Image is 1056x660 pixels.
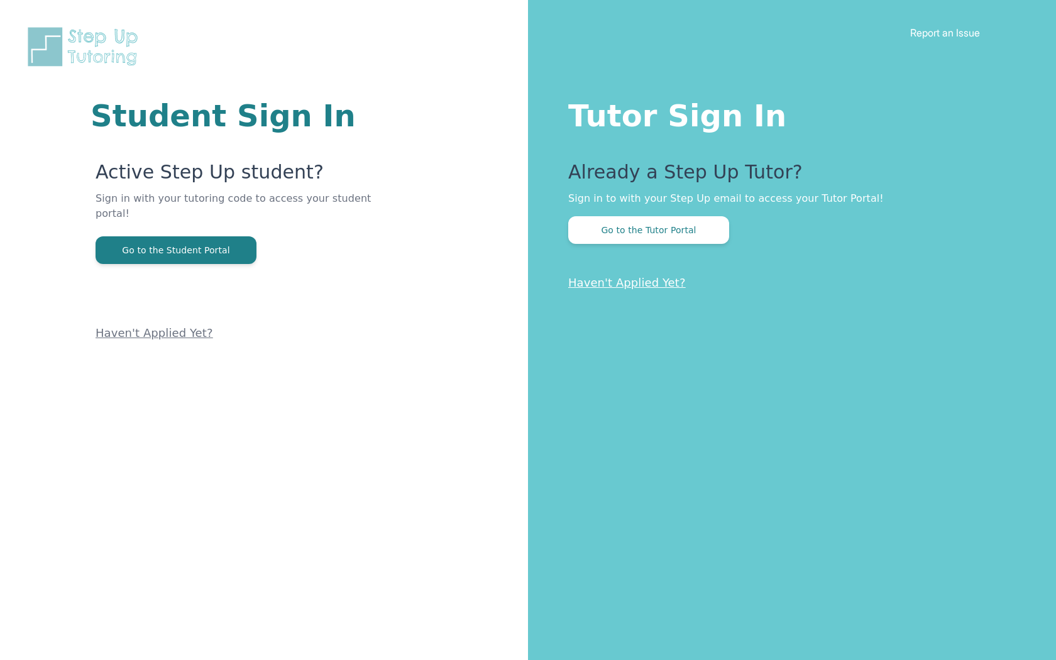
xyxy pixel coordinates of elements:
h1: Tutor Sign In [568,96,1006,131]
a: Haven't Applied Yet? [96,326,213,339]
button: Go to the Student Portal [96,236,256,264]
button: Go to the Tutor Portal [568,216,729,244]
a: Report an Issue [910,26,980,39]
a: Go to the Tutor Portal [568,224,729,236]
p: Sign in with your tutoring code to access your student portal! [96,191,377,236]
a: Go to the Student Portal [96,244,256,256]
p: Already a Step Up Tutor? [568,161,1006,191]
h1: Student Sign In [91,101,377,131]
p: Active Step Up student? [96,161,377,191]
p: Sign in to with your Step Up email to access your Tutor Portal! [568,191,1006,206]
a: Haven't Applied Yet? [568,276,686,289]
img: Step Up Tutoring horizontal logo [25,25,146,69]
